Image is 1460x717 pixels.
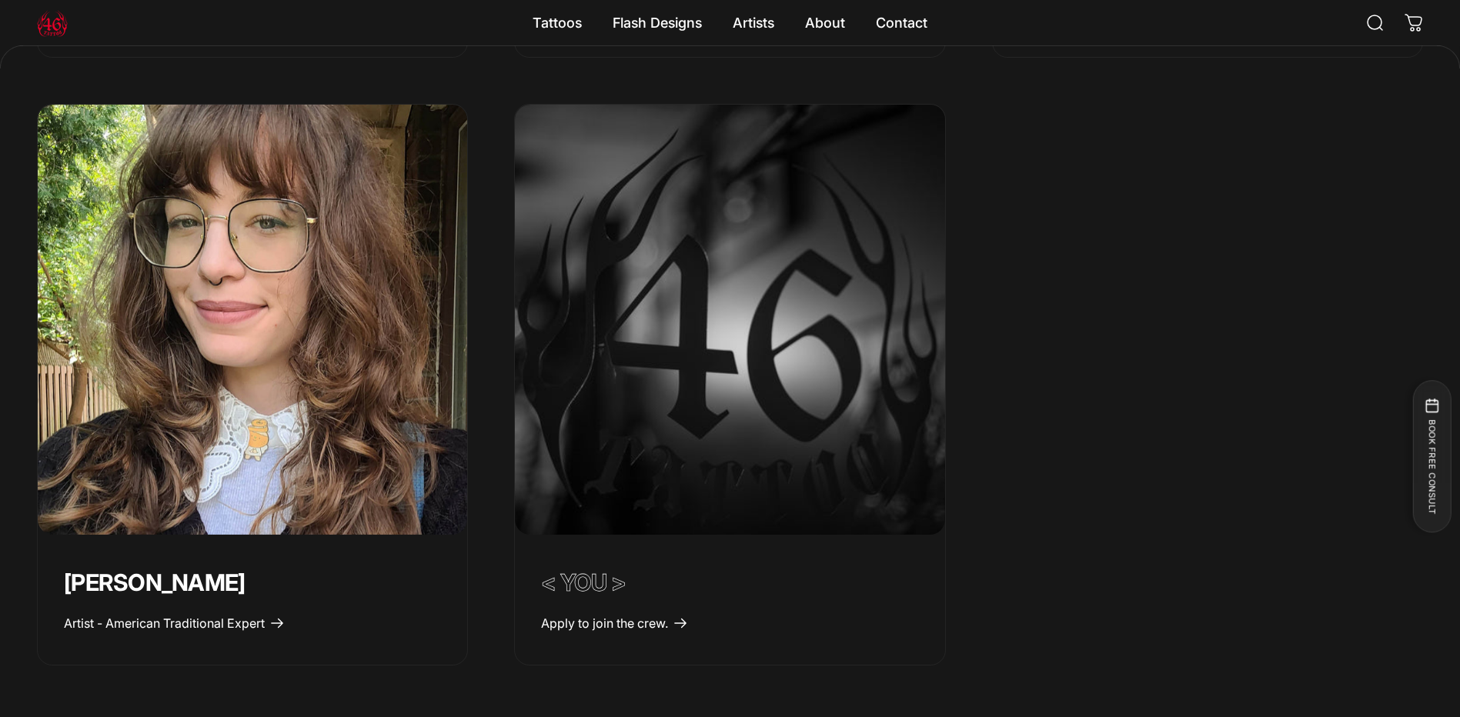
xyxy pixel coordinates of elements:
[1412,380,1451,532] button: BOOK FREE CONSULT
[1397,6,1431,40] a: 0 items
[541,615,688,631] a: Apply to join the crew.
[541,615,668,631] span: Apply to join the crew.
[64,615,265,631] span: Artist - American Traditional Expert
[597,7,717,39] summary: Flash Designs
[515,105,944,534] a: <em>< YOU ></em>
[860,7,943,39] a: Contact
[517,7,597,39] summary: Tattoos
[790,7,860,39] summary: About
[717,7,790,39] summary: Artists
[38,105,467,534] a: Emily Forte
[64,569,441,598] p: [PERSON_NAME]
[541,569,626,598] em: < YOU >
[64,615,285,631] a: Artist - American Traditional Expert
[517,7,943,39] nav: Primary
